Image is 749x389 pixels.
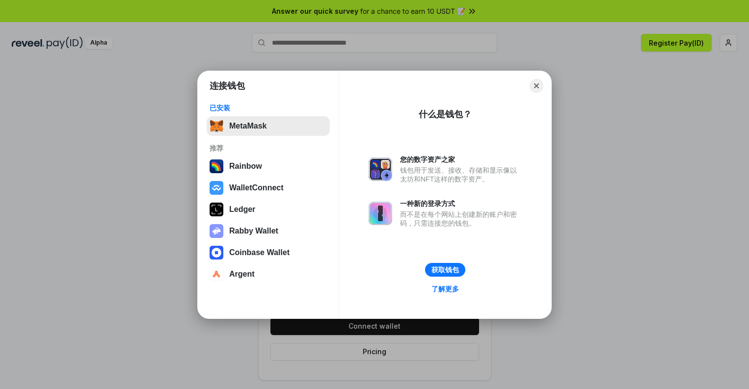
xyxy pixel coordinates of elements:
button: Rainbow [207,156,330,176]
div: 了解更多 [431,285,459,293]
button: Coinbase Wallet [207,243,330,262]
div: 一种新的登录方式 [400,199,522,208]
button: MetaMask [207,116,330,136]
button: Close [530,79,543,93]
button: Ledger [207,200,330,219]
div: 推荐 [210,144,327,153]
img: svg+xml,%3Csvg%20fill%3D%22none%22%20height%3D%2233%22%20viewBox%3D%220%200%2035%2033%22%20width%... [210,119,223,133]
div: 而不是在每个网站上创建新的账户和密码，只需连接您的钱包。 [400,210,522,228]
button: WalletConnect [207,178,330,198]
img: svg+xml,%3Csvg%20xmlns%3D%22http%3A%2F%2Fwww.w3.org%2F2000%2Fsvg%22%20fill%3D%22none%22%20viewBox... [369,202,392,225]
button: 获取钱包 [425,263,465,277]
img: svg+xml,%3Csvg%20xmlns%3D%22http%3A%2F%2Fwww.w3.org%2F2000%2Fsvg%22%20fill%3D%22none%22%20viewBox... [210,224,223,238]
img: svg+xml,%3Csvg%20xmlns%3D%22http%3A%2F%2Fwww.w3.org%2F2000%2Fsvg%22%20fill%3D%22none%22%20viewBox... [369,157,392,181]
img: svg+xml,%3Csvg%20width%3D%2228%22%20height%3D%2228%22%20viewBox%3D%220%200%2028%2028%22%20fill%3D... [210,246,223,259]
button: Argent [207,264,330,284]
div: 钱包用于发送、接收、存储和显示像以太坊和NFT这样的数字资产。 [400,166,522,183]
img: svg+xml,%3Csvg%20width%3D%2228%22%20height%3D%2228%22%20viewBox%3D%220%200%2028%2028%22%20fill%3D... [210,181,223,195]
button: Rabby Wallet [207,221,330,241]
div: 什么是钱包？ [419,108,472,120]
img: svg+xml,%3Csvg%20width%3D%2228%22%20height%3D%2228%22%20viewBox%3D%220%200%2028%2028%22%20fill%3D... [210,267,223,281]
div: WalletConnect [229,183,284,192]
div: MetaMask [229,122,267,130]
img: svg+xml,%3Csvg%20xmlns%3D%22http%3A%2F%2Fwww.w3.org%2F2000%2Fsvg%22%20width%3D%2228%22%20height%3... [210,203,223,216]
div: 获取钱包 [431,265,459,274]
div: 已安装 [210,104,327,112]
h1: 连接钱包 [210,80,245,92]
div: Argent [229,270,255,279]
div: Coinbase Wallet [229,248,290,257]
div: Ledger [229,205,255,214]
img: svg+xml,%3Csvg%20width%3D%22120%22%20height%3D%22120%22%20viewBox%3D%220%200%20120%20120%22%20fil... [210,159,223,173]
div: Rabby Wallet [229,227,278,235]
div: Rainbow [229,162,262,171]
a: 了解更多 [426,283,465,295]
div: 您的数字资产之家 [400,155,522,164]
